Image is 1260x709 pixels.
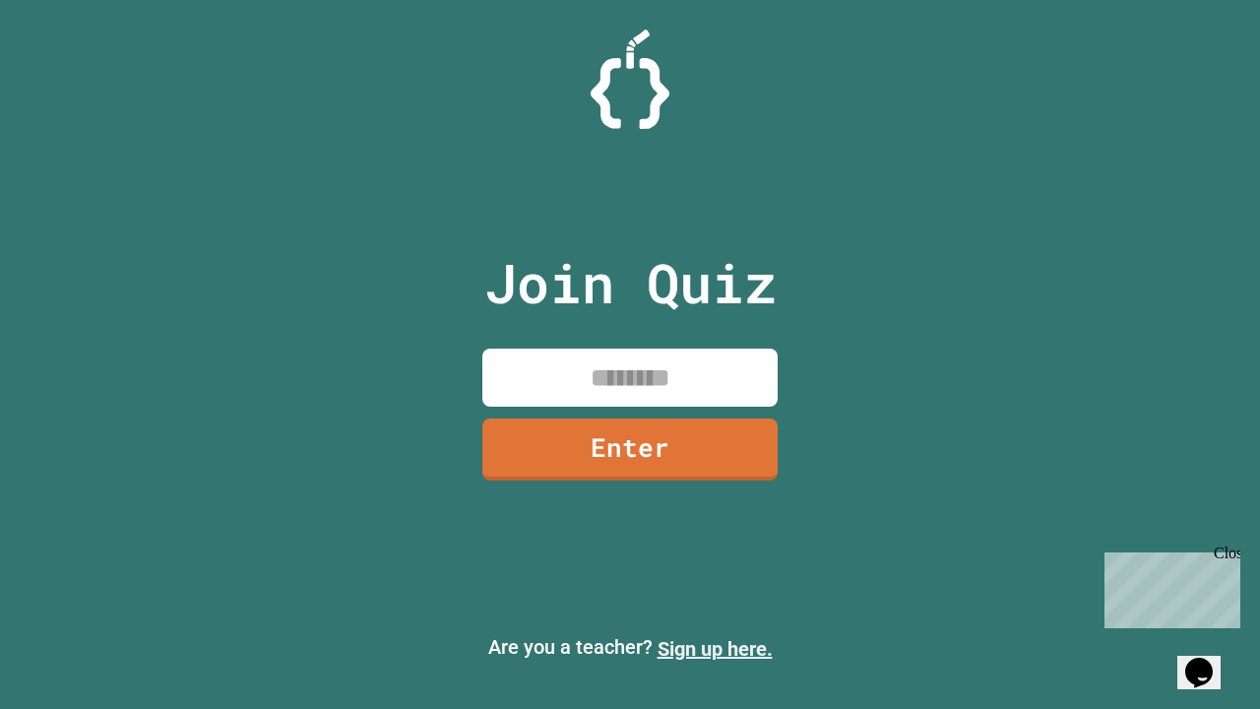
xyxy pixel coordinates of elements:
div: Chat with us now!Close [8,8,136,125]
iframe: chat widget [1177,630,1240,689]
iframe: chat widget [1097,545,1240,628]
img: Logo.svg [591,30,669,129]
p: Join Quiz [484,242,777,324]
a: Enter [482,419,778,481]
a: Sign up here. [658,637,773,661]
p: Are you a teacher? [16,632,1244,664]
